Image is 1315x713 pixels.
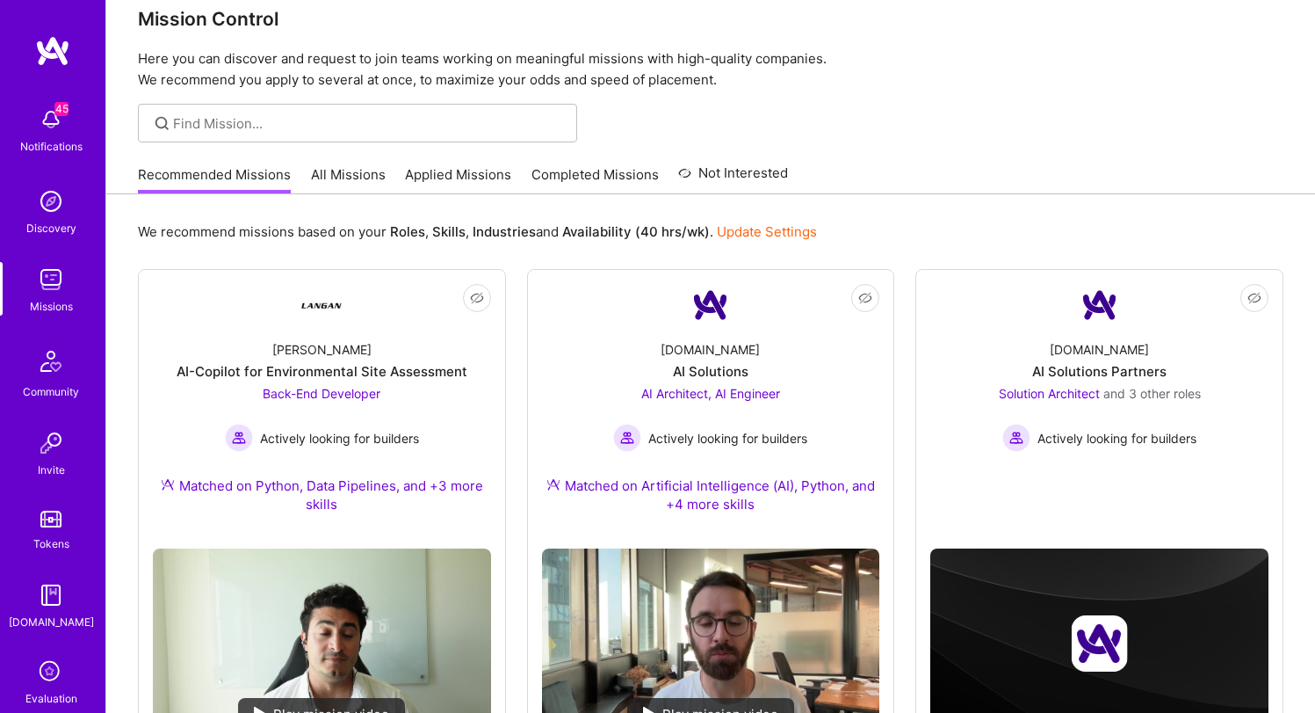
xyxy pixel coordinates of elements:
[717,223,817,240] a: Update Settings
[26,219,76,237] div: Discovery
[311,165,386,194] a: All Missions
[661,340,760,359] div: [DOMAIN_NAME]
[531,165,659,194] a: Completed Missions
[54,102,69,116] span: 45
[260,429,419,447] span: Actively looking for builders
[33,426,69,461] img: Invite
[23,382,79,401] div: Community
[40,511,61,527] img: tokens
[1103,386,1201,401] span: and 3 other roles
[1037,429,1196,447] span: Actively looking for builders
[999,386,1100,401] span: Solution Architect
[33,102,69,137] img: bell
[648,429,807,447] span: Actively looking for builders
[1072,615,1128,672] img: Company logo
[405,165,511,194] a: Applied Missions
[1032,362,1167,381] div: AI Solutions Partners
[1079,284,1121,326] img: Company Logo
[225,424,253,452] img: Actively looking for builders
[542,284,880,535] a: Company Logo[DOMAIN_NAME]AI SolutionsAI Architect, AI Engineer Actively looking for buildersActiv...
[613,424,641,452] img: Actively looking for builders
[34,656,68,689] i: icon SelectionTeam
[432,223,466,240] b: Skills
[138,222,817,241] p: We recommend missions based on your , , and .
[30,297,73,316] div: Missions
[177,362,467,381] div: AI-Copilot for Environmental Site Assessment
[470,291,484,305] i: icon EyeClosed
[930,284,1268,505] a: Company Logo[DOMAIN_NAME]AI Solutions PartnersSolution Architect and 3 other rolesActively lookin...
[272,340,372,359] div: [PERSON_NAME]
[562,223,710,240] b: Availability (40 hrs/wk)
[138,165,291,194] a: Recommended Missions
[138,48,1283,91] p: Here you can discover and request to join teams working on meaningful missions with high-quality ...
[20,137,83,156] div: Notifications
[542,477,880,513] div: Matched on Artificial Intelligence (AI), Python, and +4 more skills
[673,362,748,381] div: AI Solutions
[153,284,491,535] a: Company Logo[PERSON_NAME]AI-Copilot for Environmental Site AssessmentBack-End Developer Actively ...
[30,340,72,382] img: Community
[153,477,491,513] div: Matched on Python, Data Pipelines, and +3 more skills
[35,35,70,67] img: logo
[33,184,69,219] img: discovery
[38,461,65,479] div: Invite
[300,284,343,326] img: Company Logo
[33,535,69,553] div: Tokens
[161,477,175,491] img: Ateam Purple Icon
[33,578,69,613] img: guide book
[173,114,564,133] input: Find Mission...
[390,223,425,240] b: Roles
[473,223,536,240] b: Industries
[152,113,172,134] i: icon SearchGrey
[1050,340,1149,359] div: [DOMAIN_NAME]
[641,386,780,401] span: AI Architect, AI Engineer
[690,284,732,326] img: Company Logo
[138,8,1283,30] h3: Mission Control
[1247,291,1261,305] i: icon EyeClosed
[9,613,94,631] div: [DOMAIN_NAME]
[1002,424,1030,452] img: Actively looking for builders
[33,262,69,297] img: teamwork
[25,689,77,708] div: Evaluation
[263,386,380,401] span: Back-End Developer
[546,477,560,491] img: Ateam Purple Icon
[678,163,788,194] a: Not Interested
[858,291,872,305] i: icon EyeClosed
